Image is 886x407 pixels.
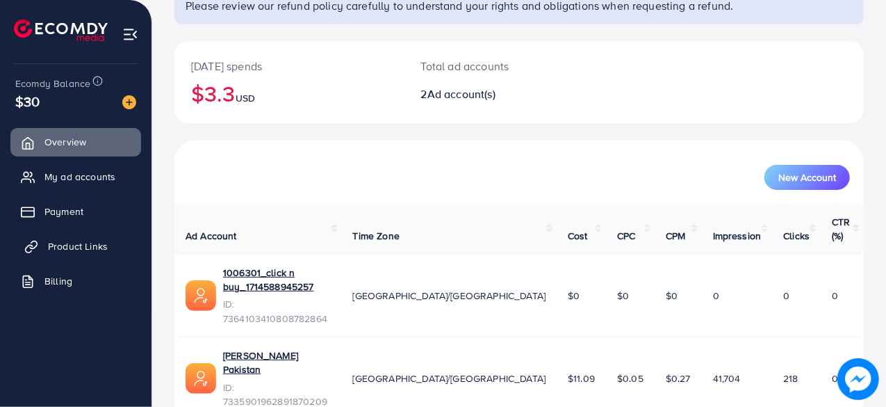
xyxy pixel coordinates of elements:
span: Impression [713,229,762,243]
a: [PERSON_NAME] Pakistan [223,349,331,377]
span: CPM [666,229,685,243]
a: My ad accounts [10,163,141,191]
button: New Account [764,165,850,190]
span: Cost [568,229,588,243]
span: 0 [783,289,789,303]
span: $0 [568,289,580,303]
span: Billing [44,274,72,288]
span: $0.27 [666,372,691,385]
span: ID: 7364103410808782864 [223,297,331,326]
span: 0 [713,289,719,303]
span: $0.05 [617,372,643,385]
span: Ad account(s) [427,86,495,102]
span: 41,704 [713,372,741,385]
a: 1006301_click n buy_1714588945257 [223,266,331,294]
img: ic-ads-acc.e4c84228.svg [186,280,216,311]
span: Product Links [48,239,108,253]
span: My ad accounts [44,170,115,184]
h2: 2 [421,88,560,101]
span: 0.52 [832,372,852,385]
span: Payment [44,205,83,218]
span: CTR (%) [832,215,850,243]
span: Ad Account [186,229,237,243]
img: logo [14,19,108,41]
span: Ecomdy Balance [15,77,90,90]
span: [GEOGRAPHIC_DATA]/[GEOGRAPHIC_DATA] [353,372,546,385]
img: image [837,358,879,400]
span: [GEOGRAPHIC_DATA]/[GEOGRAPHIC_DATA] [353,289,546,303]
span: New Account [778,173,836,182]
img: image [122,95,136,109]
a: Product Links [10,232,141,260]
a: Overview [10,128,141,156]
p: [DATE] spends [191,58,388,74]
span: Time Zone [353,229,400,243]
span: 0 [832,289,838,303]
span: Clicks [783,229,810,243]
span: CPC [617,229,635,243]
h2: $3.3 [191,80,388,106]
img: ic-ads-acc.e4c84228.svg [186,363,216,394]
span: Overview [44,135,86,149]
span: 218 [783,372,798,385]
img: menu [122,26,138,42]
span: USD [236,91,255,105]
p: Total ad accounts [421,58,560,74]
span: $11.09 [568,372,595,385]
span: $0 [666,289,678,303]
span: $30 [15,91,40,111]
a: Payment [10,198,141,225]
a: Billing [10,267,141,295]
span: $0 [617,289,629,303]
